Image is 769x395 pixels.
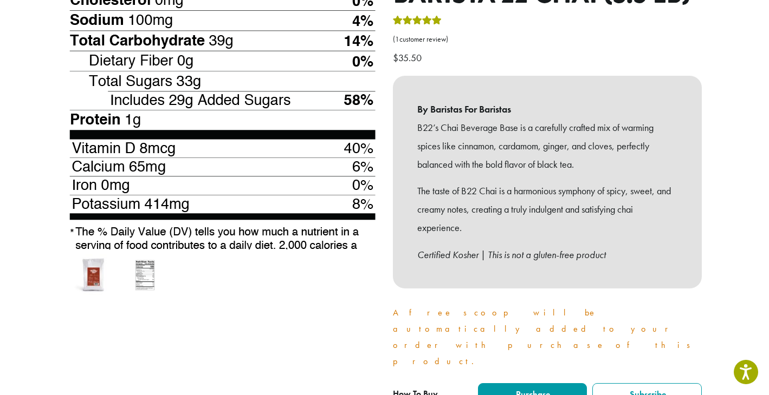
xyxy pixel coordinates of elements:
span: $ [393,51,398,64]
a: (1customer review) [393,34,702,45]
bdi: 35.50 [393,51,424,64]
b: By Baristas For Baristas [417,100,677,119]
img: Barista 22 Chai (3.5 lb) - Image 2 [124,254,166,297]
span: 1 [395,35,399,44]
a: A free scoop will be automatically added to your order with purchase of this product. [393,307,697,367]
em: Certified Kosher | This is not a gluten-free product [417,248,606,261]
p: The taste of B22 Chai is a harmonious symphony of spicy, sweet, and creamy notes, creating a trul... [417,182,677,236]
p: B22’s Chai Beverage Base is a carefully crafted mix of warming spices like cinnamon, cardamom, gi... [417,119,677,173]
img: B22 Powdered Mix Chai | Dillanos Coffee Roasters [72,254,115,297]
div: Rated 5.00 out of 5 [393,14,442,30]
